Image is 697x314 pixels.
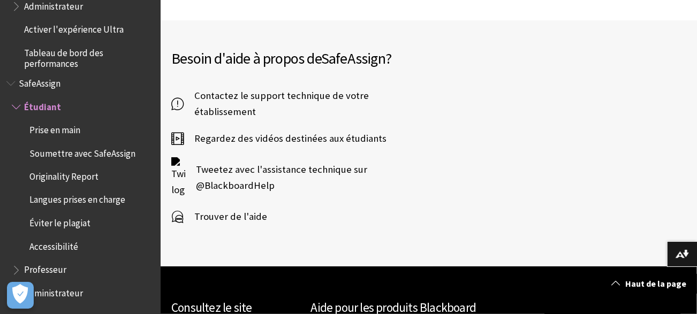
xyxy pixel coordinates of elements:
span: Prise en main [29,121,80,136]
span: Activer l'expérience Ultra [24,21,124,35]
span: Éviter le plagiat [29,215,90,229]
span: Étudiant [24,98,61,112]
span: Langues prises en charge [29,192,125,206]
span: SafeAssign [19,74,60,89]
span: Professeur [24,262,66,276]
a: Trouver de l'aide [171,209,267,225]
a: Regardez des vidéos destinées aux étudiants [171,131,387,147]
span: Regardez des vidéos destinées aux étudiants [184,131,387,147]
span: Contactez le support technique de votre établissement [184,88,405,120]
span: Accessibilité [29,238,78,252]
a: Haut de la page [603,274,697,294]
span: Administrateur [24,285,83,299]
button: Ouvrir le centre de préférences [7,282,34,309]
span: Tableau de bord des performances [24,44,153,69]
nav: Book outline for Blackboard SafeAssign [6,74,154,303]
img: Twitter logo [171,157,185,198]
a: Twitter logo Tweetez avec l'assistance technique sur @BlackboardHelp [171,157,429,198]
span: Tweetez avec l'assistance technique sur @BlackboardHelp [185,162,429,194]
span: Originality Report [29,168,99,182]
a: Contactez le support technique de votre établissement [171,88,405,120]
span: Trouver de l'aide [184,209,267,225]
span: SafeAssign [321,49,385,68]
h2: Besoin d'aide à propos de ? [171,47,429,70]
span: Soumettre avec SafeAssign [29,144,135,159]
